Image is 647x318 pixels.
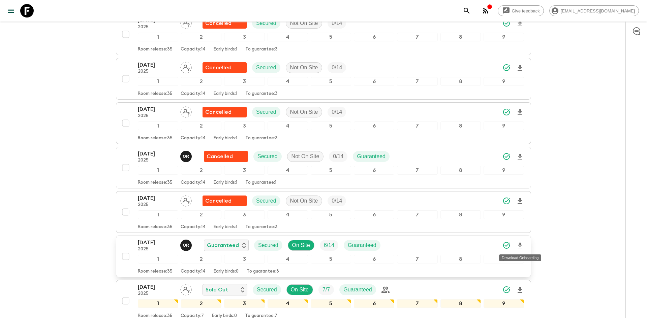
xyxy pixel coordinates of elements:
[204,151,248,162] div: Flash Pack cancellation
[252,196,280,206] div: Secured
[397,121,437,130] div: 7
[311,210,351,219] div: 5
[440,121,481,130] div: 8
[354,33,394,41] div: 6
[332,197,342,205] p: 0 / 14
[252,18,280,29] div: Secured
[440,210,481,219] div: 8
[245,180,276,185] p: To guarantee: 1
[268,121,308,130] div: 4
[354,299,394,308] div: 6
[181,255,221,263] div: 2
[516,286,524,294] svg: Download Onboarding
[311,255,351,263] div: 5
[138,150,175,158] p: [DATE]
[138,113,175,119] p: 2025
[138,180,173,185] p: Room release: 35
[207,152,233,161] p: Cancelled
[502,64,511,72] svg: Synced Successfully
[322,286,330,294] p: 7 / 7
[354,255,394,263] div: 6
[311,166,351,175] div: 5
[324,241,334,249] p: 6 / 14
[245,47,278,52] p: To guarantee: 3
[181,299,221,308] div: 2
[180,64,192,69] span: Assign pack leader
[440,255,481,263] div: 8
[252,62,280,73] div: Secured
[268,77,308,86] div: 4
[332,19,342,27] p: 0 / 14
[397,166,437,175] div: 7
[138,224,173,230] p: Room release: 35
[245,224,278,230] p: To guarantee: 3
[205,19,232,27] p: Cancelled
[138,25,175,30] p: 2025
[214,47,237,52] p: Early birds: 1
[138,33,178,41] div: 1
[205,108,232,116] p: Cancelled
[333,152,343,161] p: 0 / 14
[290,19,318,27] p: Not On Site
[502,197,511,205] svg: Synced Successfully
[397,255,437,263] div: 7
[207,241,239,249] p: Guaranteed
[502,19,511,27] svg: Synced Successfully
[138,202,175,208] p: 2025
[203,18,247,29] div: Flash Pack cancellation
[183,243,189,248] p: O R
[268,255,308,263] div: 4
[138,158,175,163] p: 2025
[516,64,524,72] svg: Download Onboarding
[138,166,178,175] div: 1
[502,108,511,116] svg: Synced Successfully
[257,286,277,294] p: Secured
[116,236,531,277] button: [DATE]2025Oscar RinconGuaranteedSecuredOn SiteTrip FillGuaranteed123456789Room release:35Capacity...
[214,91,237,97] p: Early birds: 1
[181,47,206,52] p: Capacity: 14
[516,153,524,161] svg: Download Onboarding
[138,269,173,274] p: Room release: 35
[116,13,531,55] button: [DATE]2025Assign pack leaderFlash Pack cancellationSecuredNot On SiteTrip Fill123456789Room relea...
[268,210,308,219] div: 4
[138,91,173,97] p: Room release: 35
[181,210,221,219] div: 2
[224,33,265,41] div: 3
[508,8,544,13] span: Give feedback
[332,108,342,116] p: 0 / 14
[181,269,206,274] p: Capacity: 14
[484,166,524,175] div: 9
[328,107,346,117] div: Trip Fill
[180,242,193,247] span: Oscar Rincon
[4,4,18,17] button: menu
[291,286,309,294] p: On Site
[116,102,531,144] button: [DATE]2025Assign pack leaderFlash Pack cancellationSecuredNot On SiteTrip Fill123456789Room relea...
[328,196,346,206] div: Trip Fill
[332,64,342,72] p: 0 / 14
[138,255,178,263] div: 1
[397,33,437,41] div: 7
[381,286,390,294] div: Private Group
[320,240,338,251] div: Trip Fill
[224,299,265,308] div: 3
[484,121,524,130] div: 9
[290,108,318,116] p: Not On Site
[224,77,265,86] div: 3
[181,121,221,130] div: 2
[181,91,206,97] p: Capacity: 14
[502,152,511,161] svg: Synced Successfully
[397,299,437,308] div: 7
[258,241,278,249] p: Secured
[460,4,473,17] button: search adventures
[484,33,524,41] div: 9
[256,64,276,72] p: Secured
[516,108,524,116] svg: Download Onboarding
[440,33,481,41] div: 8
[247,269,279,274] p: To guarantee: 3
[205,197,232,205] p: Cancelled
[329,151,347,162] div: Trip Fill
[440,166,481,175] div: 8
[116,191,531,233] button: [DATE]2025Assign pack leaderFlash Pack cancellationSecuredNot On SiteTrip Fill123456789Room relea...
[181,180,206,185] p: Capacity: 14
[138,299,178,308] div: 1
